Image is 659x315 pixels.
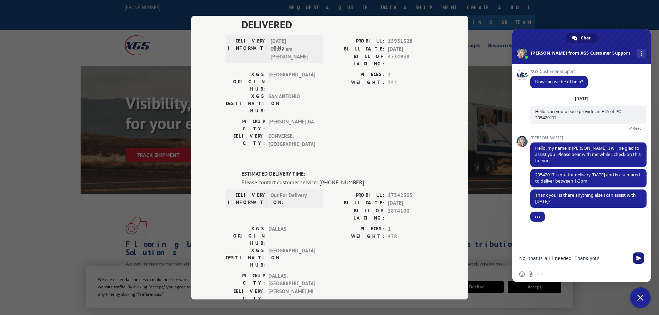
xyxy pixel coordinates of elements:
[268,132,315,148] span: CONVERSE , [GEOGRAPHIC_DATA]
[268,118,315,132] span: [PERSON_NAME] , GA
[226,247,265,268] label: XGS DESTINATION HUB:
[330,207,384,221] label: BILL OF LADING:
[535,172,640,184] span: 20542017 is out for delivery [DATE] and is estimated to deliver between 1-3pm
[633,252,644,264] span: Send
[226,118,265,132] label: PICKUP CITY:
[388,78,433,86] span: 242
[388,207,433,221] span: 2874100
[388,225,433,233] span: 1
[530,136,647,140] span: [PERSON_NAME]
[241,17,433,32] span: DELIVERED
[388,191,433,199] span: 17342305
[637,49,646,58] div: More channels
[388,37,433,45] span: 15931328
[241,178,433,186] div: Please contact customer service: [PHONE_NUMBER].
[330,191,384,199] label: PROBILL:
[633,126,642,131] span: Read
[388,53,433,67] span: 4734938
[330,78,384,86] label: WEIGHT:
[581,33,591,43] span: Chat
[226,71,265,93] label: XGS ORIGIN HUB:
[228,191,267,206] label: DELIVERY INFORMATION:
[630,287,651,308] div: Close chat
[535,79,583,85] span: How can we be of help?
[530,69,588,74] span: XGS Customer Support
[330,199,384,207] label: BILL DATE:
[519,255,629,261] textarea: Compose your message...
[226,287,265,302] label: DELIVERY CITY:
[388,45,433,53] span: [DATE]
[566,33,597,43] div: Chat
[537,271,543,277] span: Audio message
[271,191,317,206] span: Out For Delivery
[330,71,384,79] label: PIECES:
[241,170,433,178] label: ESTIMATED DELIVERY TIME:
[528,271,534,277] span: Send a file
[519,271,525,277] span: Insert an emoji
[268,71,315,93] span: [GEOGRAPHIC_DATA]
[268,287,315,302] span: [PERSON_NAME] , MI
[268,272,315,287] span: DALLAS , [GEOGRAPHIC_DATA]
[268,225,315,247] span: DALLAS
[226,93,265,114] label: XGS DESTINATION HUB:
[268,247,315,268] span: [GEOGRAPHIC_DATA]
[535,192,636,204] span: Thank you! Is there anything else I can assist with [DATE]?
[226,132,265,148] label: DELIVERY CITY:
[330,225,384,233] label: PIECES:
[226,272,265,287] label: PICKUP CITY:
[388,71,433,79] span: 2
[268,93,315,114] span: SAN ANTONIO
[388,199,433,207] span: [DATE]
[330,53,384,67] label: BILL OF LADING:
[535,109,622,121] span: Hello, can you please provide an ETA of PO 20542017?
[226,225,265,247] label: XGS ORIGIN HUB:
[228,37,267,61] label: DELIVERY INFORMATION:
[330,233,384,241] label: WEIGHT:
[575,97,588,101] div: [DATE]
[271,37,317,61] span: [DATE] 08:59 am [PERSON_NAME]
[535,145,641,164] span: Hello, my name is [PERSON_NAME]. I will be glad to assist you. Please bear with me while I check ...
[388,233,433,241] span: 478
[330,45,384,53] label: BILL DATE:
[330,37,384,45] label: PROBILL:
